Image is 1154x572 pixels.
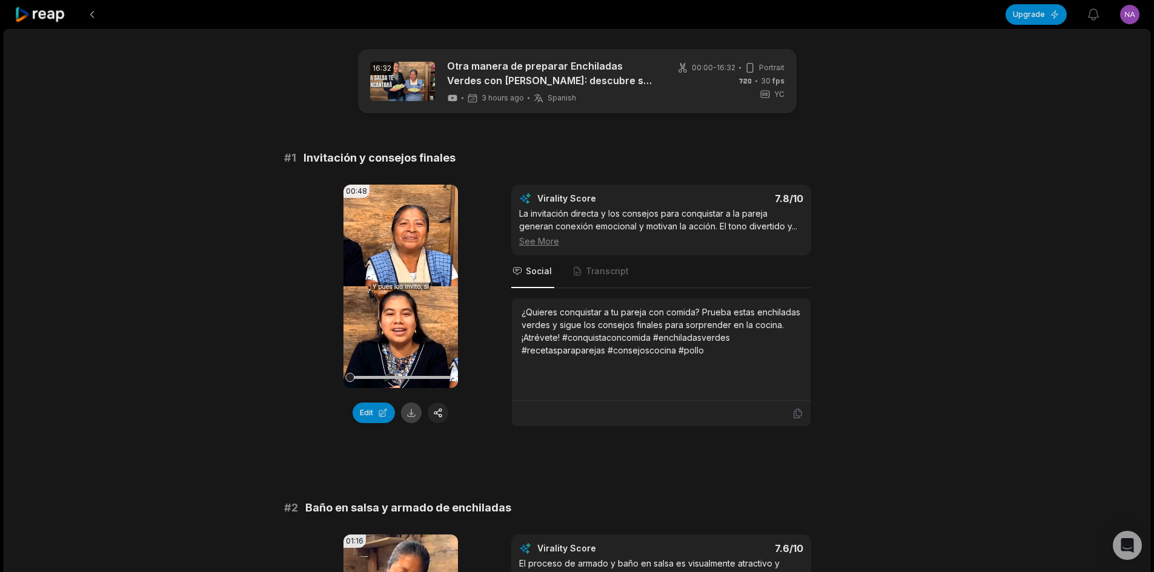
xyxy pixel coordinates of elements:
[537,192,668,205] div: Virality Score
[303,150,456,166] span: Invitación y consejos finales
[673,542,803,554] div: 7.6 /10
[1113,531,1142,560] div: Open Intercom Messenger
[284,499,298,516] span: # 2
[586,265,629,277] span: Transcript
[548,93,576,103] span: Spanish
[526,265,552,277] span: Social
[692,62,735,73] span: 00:00 - 16:32
[284,150,296,166] span: # 1
[774,89,784,100] span: YC
[482,93,524,103] span: 3 hours ago
[447,59,656,88] a: Otra manera de preparar Enchiladas Verdes con [PERSON_NAME]: descubre su secreto
[772,76,784,85] span: fps
[522,306,801,357] div: ¿Quieres conquistar a tu pareja con comida? Prueba estas enchiladas verdes y sigue los consejos f...
[519,207,803,248] div: La invitación directa y los consejos para conquistar a la pareja generan conexión emocional y mot...
[511,255,811,288] nav: Tabs
[759,62,784,73] span: Portrait
[537,542,668,554] div: Virality Score
[673,192,803,205] div: 7.8 /10
[1006,4,1067,25] button: Upgrade
[343,185,458,388] video: Your browser does not support mp4 format.
[761,76,784,87] span: 30
[305,499,511,516] span: Baño en salsa y armado de enchiladas
[353,403,395,423] button: Edit
[519,235,803,248] div: See More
